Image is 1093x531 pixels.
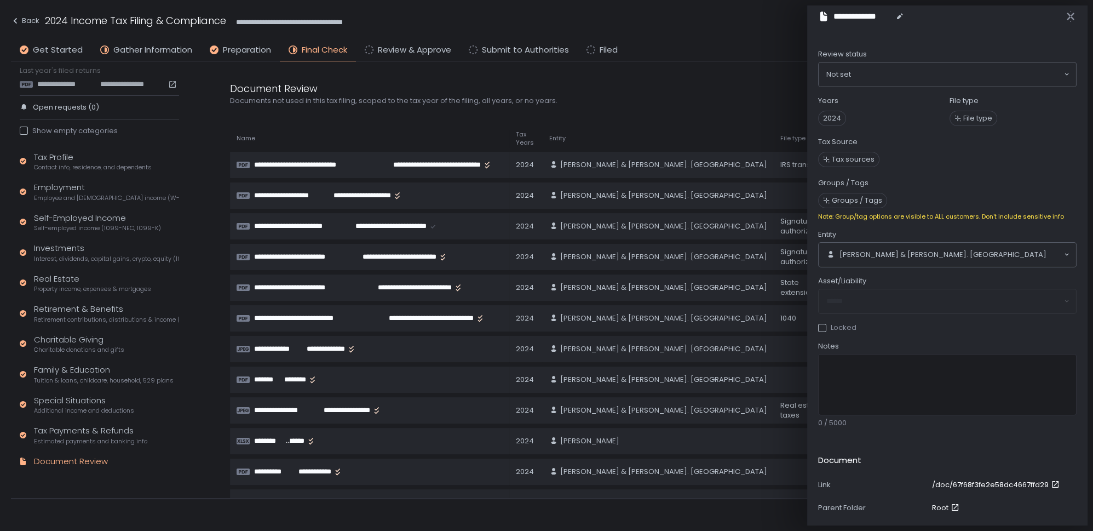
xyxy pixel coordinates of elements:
[549,134,566,142] span: Entity
[560,313,767,323] span: [PERSON_NAME] & [PERSON_NAME]. [GEOGRAPHIC_DATA]
[20,66,179,89] div: Last year's filed returns
[34,455,108,468] div: Document Review
[34,285,151,293] span: Property income, expenses & mortgages
[963,113,992,123] span: File type
[482,44,569,56] span: Submit to Authorities
[34,364,174,385] div: Family & Education
[223,44,271,56] span: Preparation
[818,454,861,467] h2: Document
[818,341,839,351] span: Notes
[560,375,767,385] span: [PERSON_NAME] & [PERSON_NAME]. [GEOGRAPHIC_DATA]
[560,344,767,354] span: [PERSON_NAME] & [PERSON_NAME]. [GEOGRAPHIC_DATA]
[818,418,1077,428] div: 0 / 5000
[851,69,1063,80] input: Search for option
[932,480,1062,490] a: /doc/67f68f3fe2e58dc4667ffd29
[560,191,767,201] span: [PERSON_NAME] & [PERSON_NAME]. [GEOGRAPHIC_DATA]
[230,81,756,96] div: Document Review
[34,407,134,415] span: Additional income and deductions
[34,194,179,202] span: Employee and [DEMOGRAPHIC_DATA] income (W-2s)
[818,276,866,286] span: Asset/Liability
[33,102,99,112] span: Open requests (0)
[826,69,851,80] span: Not set
[34,181,179,202] div: Employment
[302,44,347,56] span: Final Check
[780,134,806,142] span: File type
[34,303,179,324] div: Retirement & Benefits
[34,334,124,355] div: Charitable Giving
[34,425,147,446] div: Tax Payments & Refunds
[818,49,867,59] span: Review status
[516,130,536,147] span: Tax Years
[839,250,1046,260] span: [PERSON_NAME] & [PERSON_NAME]. [GEOGRAPHIC_DATA]
[560,283,767,293] span: [PERSON_NAME] & [PERSON_NAME]. [GEOGRAPHIC_DATA]
[34,437,147,446] span: Estimated payments and banking info
[34,376,174,385] span: Tuition & loans, childcare, household, 529 plans
[818,137,858,147] label: Tax Source
[819,62,1076,87] div: Search for option
[113,44,192,56] span: Gather Information
[818,480,928,490] div: Link
[11,14,39,27] div: Back
[1046,249,1063,260] input: Search for option
[378,44,451,56] span: Review & Approve
[950,96,979,106] label: File type
[34,346,124,354] span: Charitable donations and gifts
[819,243,1076,267] div: Search for option
[34,151,152,172] div: Tax Profile
[34,212,161,233] div: Self-Employed Income
[832,196,882,205] span: Groups / Tags
[11,13,39,31] button: Back
[600,44,618,56] span: Filed
[818,96,838,106] label: Years
[818,503,928,513] div: Parent Folder
[237,134,255,142] span: Name
[45,13,226,28] h1: 2024 Income Tax Filing & Compliance
[34,163,152,172] span: Contact info, residence, and dependents
[818,213,1077,221] div: Note: Group/tag options are visible to ALL customers. Don't include sensitive info
[818,230,836,239] span: Entity
[818,111,846,126] span: 2024
[560,467,767,477] span: [PERSON_NAME] & [PERSON_NAME]. [GEOGRAPHIC_DATA]
[560,498,767,507] span: [PERSON_NAME] & [PERSON_NAME]. [GEOGRAPHIC_DATA]
[818,178,868,188] label: Groups / Tags
[932,503,962,513] a: Root
[34,255,179,263] span: Interest, dividends, capital gains, crypto, equity (1099s, K-1s)
[34,395,134,415] div: Special Situations
[560,160,767,170] span: [PERSON_NAME] & [PERSON_NAME]. [GEOGRAPHIC_DATA]
[560,406,767,415] span: [PERSON_NAME] & [PERSON_NAME]. [GEOGRAPHIC_DATA]
[230,96,756,106] div: Documents not used in this tax filing, scoped to the tax year of the filing, all years, or no years.
[34,224,161,232] span: Self-employed income (1099-NEC, 1099-K)
[560,252,767,262] span: [PERSON_NAME] & [PERSON_NAME]. [GEOGRAPHIC_DATA]
[34,316,179,324] span: Retirement contributions, distributions & income (1099-R, 5498)
[832,155,875,164] span: Tax sources
[34,242,179,263] div: Investments
[560,221,767,231] span: [PERSON_NAME] & [PERSON_NAME]. [GEOGRAPHIC_DATA]
[560,436,619,446] span: [PERSON_NAME]
[33,44,83,56] span: Get Started
[34,273,151,294] div: Real Estate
